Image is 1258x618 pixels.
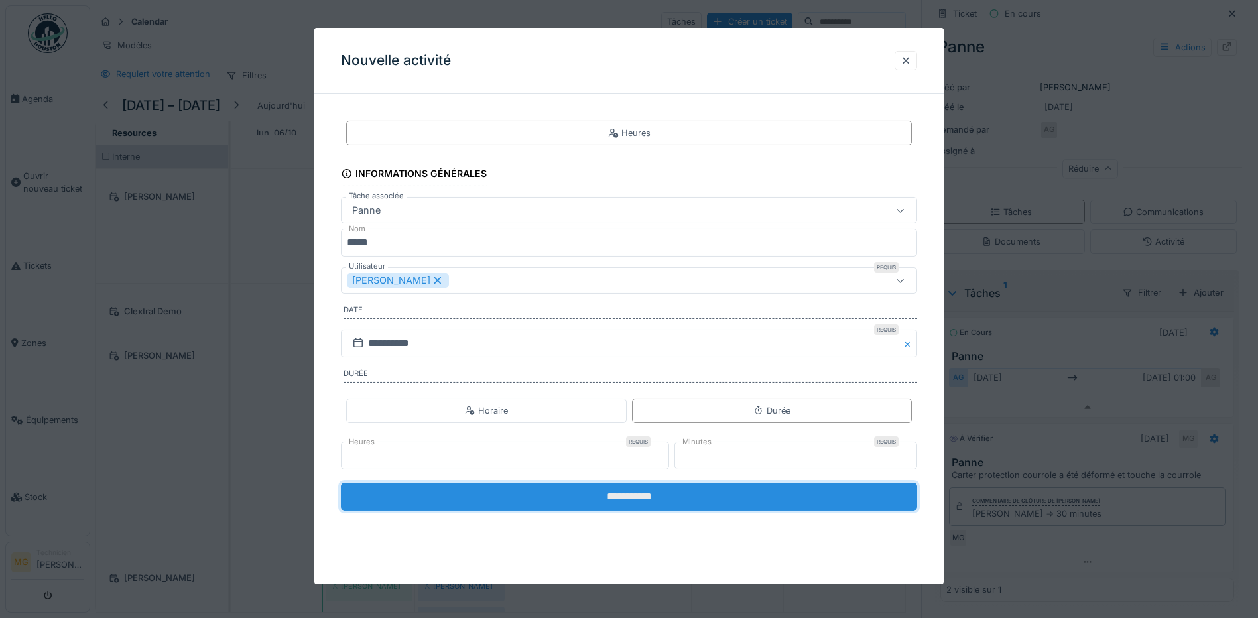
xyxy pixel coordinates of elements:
div: Heures [608,127,651,139]
div: Requis [874,262,899,273]
label: Heures [346,436,377,448]
label: Utilisateur [346,261,388,272]
div: Requis [874,324,899,335]
label: Nom [346,223,368,235]
div: Requis [626,436,651,447]
div: [PERSON_NAME] [347,273,449,288]
button: Close [903,330,917,357]
label: Date [344,304,917,319]
label: Tâche associée [346,190,407,202]
label: Durée [344,368,917,383]
h3: Nouvelle activité [341,52,451,69]
div: Panne [347,203,386,217]
div: Durée [753,404,790,417]
div: Horaire [465,404,508,417]
div: Informations générales [341,164,487,186]
div: Requis [874,436,899,447]
label: Minutes [680,436,714,448]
